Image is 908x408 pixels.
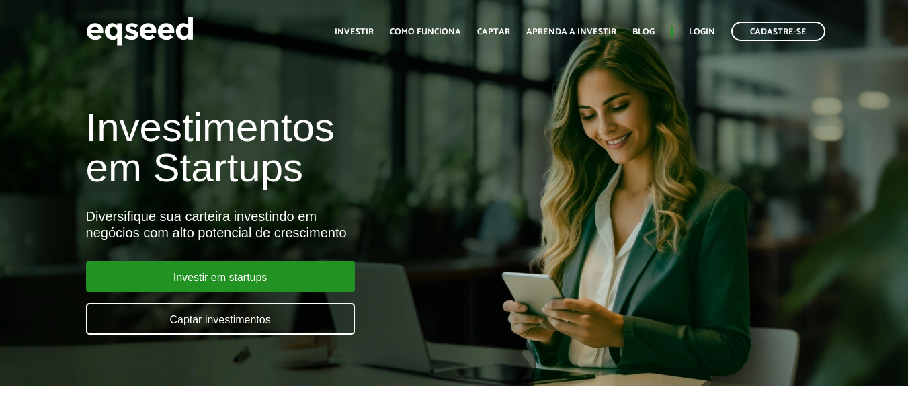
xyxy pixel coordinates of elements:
[86,108,520,188] h1: Investimentos em Startups
[86,303,355,335] a: Captar investimentos
[526,28,616,36] a: Aprenda a investir
[335,28,374,36] a: Investir
[390,28,461,36] a: Como funciona
[477,28,510,36] a: Captar
[689,28,715,36] a: Login
[86,208,520,241] div: Diversifique sua carteira investindo em negócios com alto potencial de crescimento
[86,261,355,292] a: Investir em startups
[731,22,825,41] a: Cadastre-se
[86,13,194,49] img: EqSeed
[632,28,655,36] a: Blog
